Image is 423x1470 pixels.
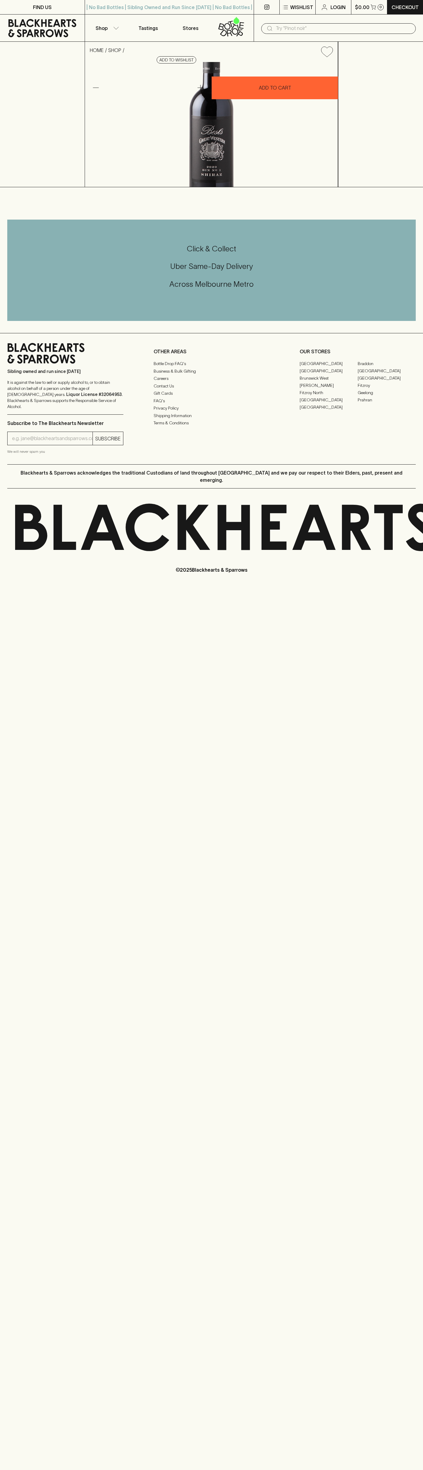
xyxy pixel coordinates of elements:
a: Fitzroy North [300,389,358,396]
button: Add to wishlist [157,56,196,64]
a: Terms & Conditions [154,420,270,427]
a: Careers [154,375,270,382]
strong: Liquor License #32064953 [66,392,122,397]
a: HOME [90,47,104,53]
h5: Uber Same-Day Delivery [7,261,416,271]
a: Prahran [358,396,416,403]
button: Shop [85,15,127,41]
a: Fitzroy [358,382,416,389]
a: Tastings [127,15,169,41]
p: Shop [96,24,108,32]
a: Privacy Policy [154,405,270,412]
img: 1149.png [85,62,338,187]
p: 0 [379,5,382,9]
a: FAQ's [154,397,270,404]
a: [GEOGRAPHIC_DATA] [358,374,416,382]
p: FIND US [33,4,52,11]
a: [PERSON_NAME] [300,382,358,389]
h5: Click & Collect [7,244,416,254]
h5: Across Melbourne Metro [7,279,416,289]
p: Wishlist [290,4,313,11]
p: It is against the law to sell or supply alcohol to, or to obtain alcohol on behalf of a person un... [7,379,123,410]
a: Bottle Drop FAQ's [154,360,270,367]
a: Contact Us [154,382,270,390]
p: Tastings [138,24,158,32]
a: Business & Bulk Gifting [154,367,270,375]
p: SUBSCRIBE [95,435,121,442]
p: Stores [183,24,198,32]
a: Braddon [358,360,416,367]
a: Brunswick West [300,374,358,382]
a: Geelong [358,389,416,396]
p: Checkout [392,4,419,11]
p: We will never spam you [7,449,123,455]
a: [GEOGRAPHIC_DATA] [358,367,416,374]
a: [GEOGRAPHIC_DATA] [300,367,358,374]
a: [GEOGRAPHIC_DATA] [300,403,358,411]
a: SHOP [108,47,121,53]
input: Try "Pinot noir" [276,24,411,33]
p: Blackhearts & Sparrows acknowledges the traditional Custodians of land throughout [GEOGRAPHIC_DAT... [12,469,411,484]
a: Gift Cards [154,390,270,397]
button: SUBSCRIBE [93,432,123,445]
p: Subscribe to The Blackhearts Newsletter [7,420,123,427]
button: Add to wishlist [319,44,335,60]
input: e.g. jane@blackheartsandsparrows.com.au [12,434,93,443]
a: Stores [169,15,212,41]
button: ADD TO CART [212,77,338,99]
p: ADD TO CART [259,84,291,91]
p: Sibling owned and run since [DATE] [7,368,123,374]
p: $0.00 [355,4,369,11]
p: Login [330,4,346,11]
div: Call to action block [7,220,416,321]
p: OUR STORES [300,348,416,355]
a: [GEOGRAPHIC_DATA] [300,360,358,367]
p: OTHER AREAS [154,348,270,355]
a: [GEOGRAPHIC_DATA] [300,396,358,403]
a: Shipping Information [154,412,270,419]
